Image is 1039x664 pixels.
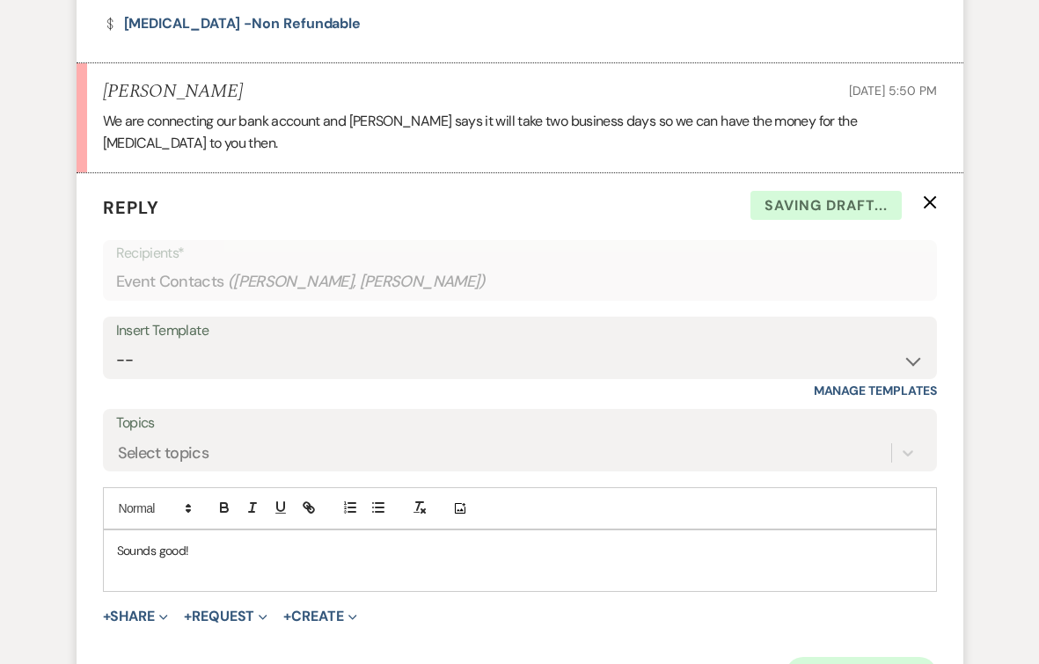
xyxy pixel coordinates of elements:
[103,196,159,219] span: Reply
[103,110,937,155] p: We are connecting our bank account and [PERSON_NAME] says it will take two business days so we ca...
[116,411,924,436] label: Topics
[103,81,243,103] h5: [PERSON_NAME]
[184,609,192,624] span: +
[283,609,291,624] span: +
[814,383,937,398] a: Manage Templates
[116,318,924,344] div: Insert Template
[118,441,209,465] div: Select topics
[228,270,487,294] span: ( [PERSON_NAME], [PERSON_NAME] )
[103,609,169,624] button: Share
[103,17,362,31] a: [MEDICAL_DATA] -Non Refundable
[849,83,936,99] span: [DATE] 5:50 PM
[116,265,924,299] div: Event Contacts
[283,609,356,624] button: Create
[184,609,267,624] button: Request
[750,191,902,221] span: Saving draft...
[116,242,924,265] p: Recipients*
[117,541,923,560] p: Sounds good!
[103,609,111,624] span: +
